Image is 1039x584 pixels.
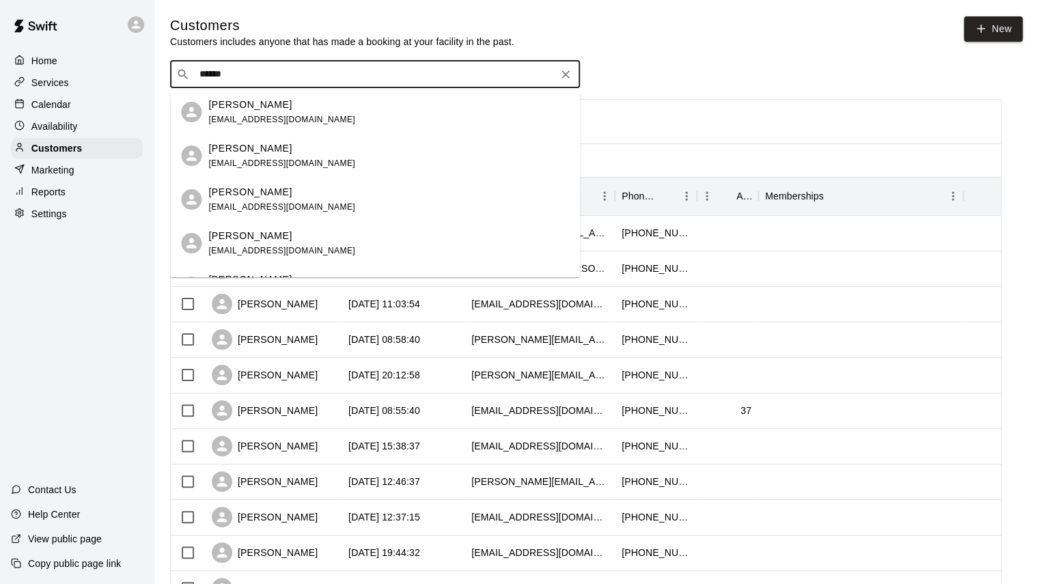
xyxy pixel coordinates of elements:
[471,510,608,524] div: bradenhunt@gmail.com
[31,185,66,199] p: Reports
[758,177,963,215] div: Memberships
[348,297,420,311] div: 2025-08-14 11:03:54
[208,98,292,112] p: [PERSON_NAME]
[471,333,608,346] div: mistry.vanita@gmail.com
[212,400,318,421] div: [PERSON_NAME]
[697,186,717,206] button: Menu
[11,94,143,115] a: Calendar
[208,115,355,124] span: [EMAIL_ADDRESS][DOMAIN_NAME]
[824,186,843,206] button: Sort
[622,262,690,275] div: +16476284020
[717,186,736,206] button: Sort
[212,436,318,456] div: [PERSON_NAME]
[348,333,420,346] div: 2025-08-14 08:58:40
[31,141,82,155] p: Customers
[471,404,608,417] div: autumn_mills19@hotmail.com
[208,273,292,287] p: [PERSON_NAME]
[181,189,202,210] div: Jordan Spivak
[348,475,420,488] div: 2025-08-11 12:46:37
[622,226,690,240] div: +19052081237
[11,204,143,224] a: Settings
[31,98,71,111] p: Calendar
[622,510,690,524] div: +19058028265
[212,507,318,527] div: [PERSON_NAME]
[208,158,355,168] span: [EMAIL_ADDRESS][DOMAIN_NAME]
[181,145,202,166] div: Jordan Sromek
[11,51,143,71] a: Home
[208,246,355,255] span: [EMAIL_ADDRESS][DOMAIN_NAME]
[465,177,615,215] div: Email
[212,294,318,314] div: [PERSON_NAME]
[471,368,608,382] div: michael.deguzman@hotmail.com
[348,439,420,453] div: 2025-08-11 15:38:37
[31,120,78,133] p: Availability
[212,542,318,563] div: [PERSON_NAME]
[181,233,202,253] div: Jordan Pillar
[11,160,143,180] a: Marketing
[622,475,690,488] div: +19053305630
[208,229,292,243] p: [PERSON_NAME]
[348,510,420,524] div: 2025-08-11 12:37:15
[697,177,758,215] div: Age
[208,141,292,156] p: [PERSON_NAME]
[181,102,202,122] div: Jordan Henry
[348,368,420,382] div: 2025-08-13 20:12:58
[622,368,690,382] div: +14167971920
[622,404,690,417] div: +19055109654
[28,532,102,546] p: View public page
[28,483,77,497] p: Contact Us
[615,177,697,215] div: Phone Number
[943,186,963,206] button: Menu
[31,54,57,68] p: Home
[471,546,608,559] div: megancjoyce@hotmail.com
[170,16,514,35] h5: Customers
[31,76,69,89] p: Services
[622,297,690,311] div: +19052205966
[964,16,1023,42] a: New
[31,163,74,177] p: Marketing
[594,186,615,206] button: Menu
[170,35,514,48] p: Customers includes anyone that has made a booking at your facility in the past.
[622,333,690,346] div: +14167688264
[11,182,143,202] a: Reports
[622,439,690,453] div: +16472420998
[31,207,67,221] p: Settings
[348,404,420,417] div: 2025-08-13 08:55:40
[622,177,657,215] div: Phone Number
[28,507,80,521] p: Help Center
[676,186,697,206] button: Menu
[740,404,751,417] div: 37
[657,186,676,206] button: Sort
[471,439,608,453] div: tszucs@cogeco.ca
[556,65,575,84] button: Clear
[765,177,824,215] div: Memberships
[736,177,751,215] div: Age
[11,72,143,93] a: Services
[28,557,121,570] p: Copy public page link
[170,61,580,88] div: Search customers by name or email
[11,116,143,137] a: Availability
[348,546,420,559] div: 2025-08-10 19:44:32
[11,138,143,158] a: Customers
[471,297,608,311] div: jeffleung929@hotmail.com
[212,471,318,492] div: [PERSON_NAME]
[212,329,318,350] div: [PERSON_NAME]
[212,365,318,385] div: [PERSON_NAME]
[208,185,292,199] p: [PERSON_NAME]
[181,277,202,297] div: Jordan Tsimenidis
[622,546,690,559] div: +19055800646
[208,202,355,212] span: [EMAIL_ADDRESS][DOMAIN_NAME]
[471,475,608,488] div: nicole.taylor273@gmail.com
